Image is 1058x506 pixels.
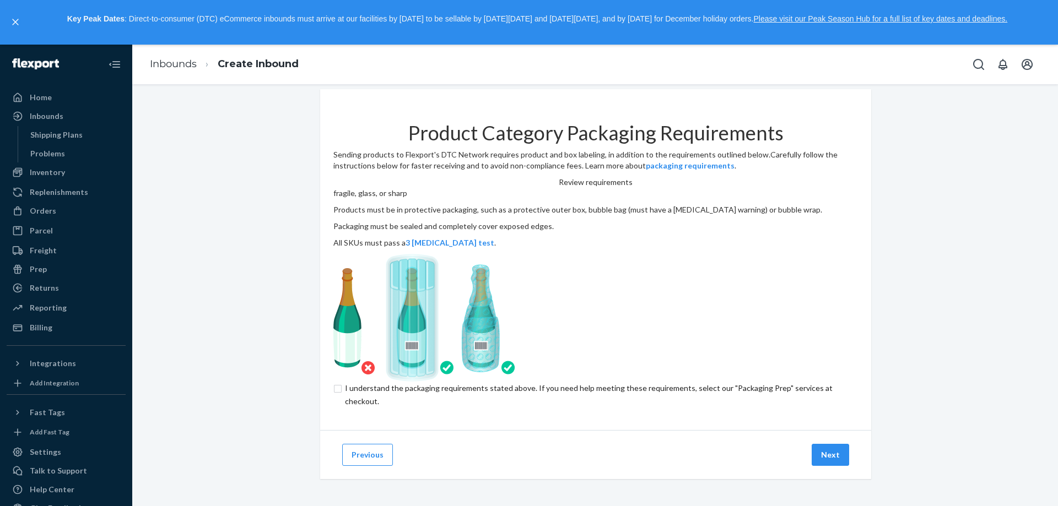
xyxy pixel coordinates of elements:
[30,187,88,198] div: Replenishments
[408,122,784,144] h1: Product Category Packaging Requirements
[30,129,83,140] div: Shipping Plans
[7,183,126,201] a: Replenishments
[218,58,299,70] a: Create Inbound
[30,407,65,418] div: Fast Tags
[30,92,52,103] div: Home
[333,188,858,199] p: fragile, glass, or sharp
[30,148,65,159] div: Problems
[25,145,126,162] a: Problems
[7,462,126,480] button: Talk to Support
[30,225,53,236] div: Parcel
[646,160,735,171] button: packaging requirements
[7,299,126,317] a: Reporting
[7,443,126,461] a: Settings
[7,107,126,125] a: Inbounds
[30,484,74,495] div: Help Center
[1016,53,1038,75] button: Open account menu
[30,167,65,178] div: Inventory
[333,237,858,248] p: All SKUs must pass a .
[7,242,126,259] a: Freight
[406,237,494,248] button: 3 [MEDICAL_DATA] test
[7,260,126,278] a: Prep
[7,404,126,421] button: Fast Tags
[30,427,69,437] div: Add Fast Tag
[30,282,59,293] div: Returns
[25,126,126,144] a: Shipping Plans
[30,205,56,216] div: Orders
[7,481,126,498] a: Help Center
[30,245,57,256] div: Freight
[559,177,633,188] div: Review requirements
[30,322,52,333] div: Billing
[30,302,67,313] div: Reporting
[333,204,858,215] p: Products must be in protective packaging, such as a protective outer box, bubble bag (must have a...
[10,17,21,28] button: close,
[7,89,126,106] a: Home
[30,447,61,458] div: Settings
[30,358,76,369] div: Integrations
[30,378,79,388] div: Add Integration
[7,279,126,297] a: Returns
[7,355,126,372] button: Integrations
[753,14,1007,23] a: Please visit our Peak Season Hub for a full list of key dates and deadlines.
[24,8,47,18] span: Chat
[30,111,63,122] div: Inbounds
[333,254,515,382] img: bubble-wrap.8722f4c54a68ba1b4d62c2b6047eda43.png
[141,48,307,80] ol: breadcrumbs
[26,10,1048,29] p: : Direct-to-consumer (DTC) eCommerce inbounds must arrive at our facilities by [DATE] to be sella...
[992,53,1014,75] button: Open notifications
[7,222,126,240] a: Parcel
[342,444,393,466] button: Previous
[7,202,126,220] a: Orders
[12,58,59,69] img: Flexport logo
[333,221,858,232] p: Packaging must be sealed and completely cover exposed edges.
[150,58,197,70] a: Inbounds
[333,149,858,171] p: Sending products to Flexport's DTC Network requires product and box labeling, in addition to the ...
[7,164,126,181] a: Inventory
[968,53,990,75] button: Open Search Box
[7,377,126,390] a: Add Integration
[812,444,849,466] button: Next
[104,53,126,75] button: Close Navigation
[30,264,47,275] div: Prep
[30,465,87,476] div: Talk to Support
[67,14,125,23] strong: Key Peak Dates
[7,319,126,336] a: Billing
[7,426,126,439] a: Add Fast Tag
